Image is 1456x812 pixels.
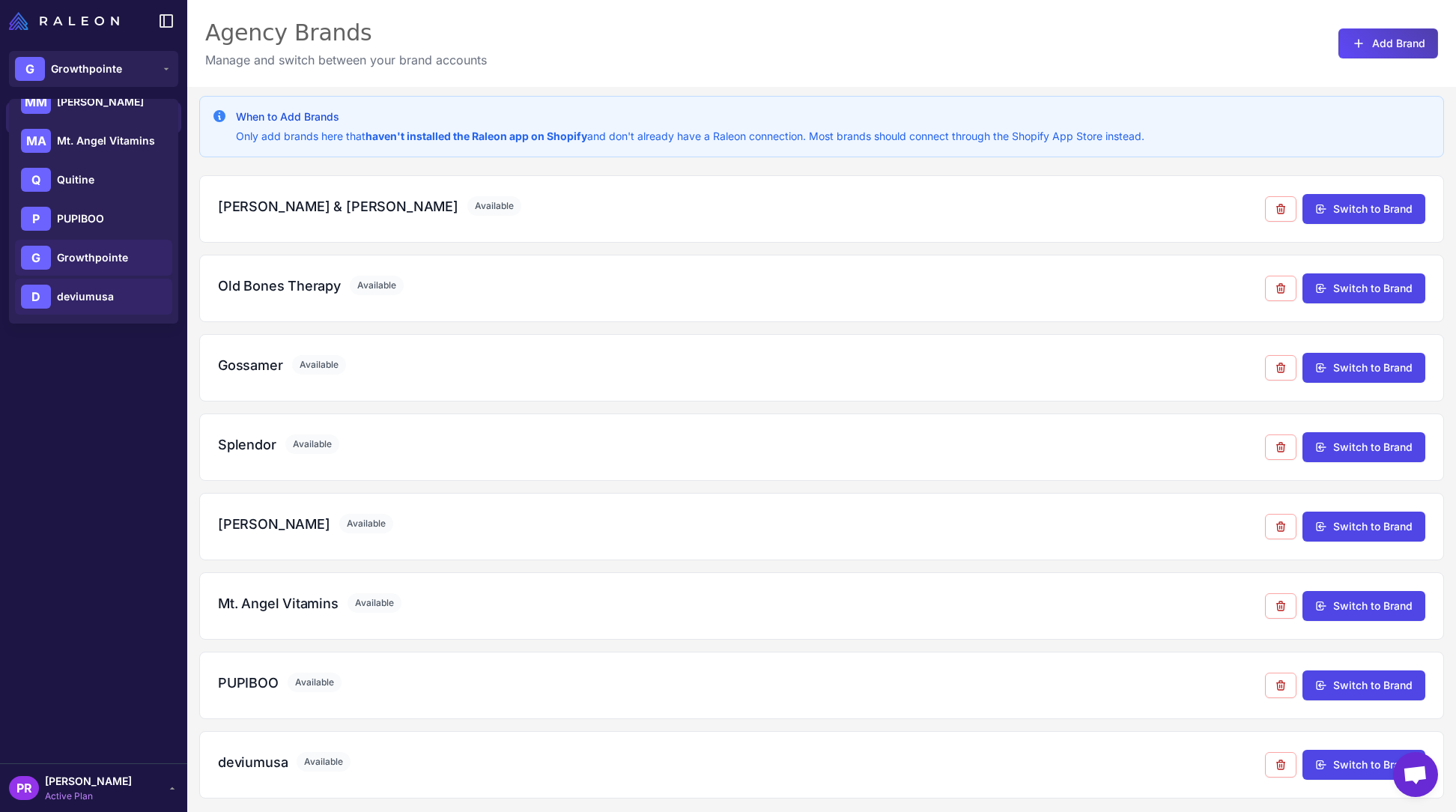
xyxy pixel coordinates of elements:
[236,128,1144,145] p: Only add brands here that and don't already have a Raleon connection. Most brands should connect ...
[205,18,487,48] div: Agency Brands
[51,61,122,77] span: Growthpointe
[467,196,521,216] span: Available
[288,673,342,692] span: Available
[339,514,393,533] span: Available
[9,12,119,30] img: Raleon Logo
[57,249,128,266] span: Growthpointe
[297,752,351,772] span: Available
[218,673,279,693] h3: PUPIBOO
[45,790,132,803] span: Active Plan
[218,434,276,455] h3: Splendor
[236,109,1144,125] h3: When to Add Brands
[1302,591,1425,621] button: Switch to Brand
[57,172,94,188] span: Quitine
[218,196,458,216] h3: [PERSON_NAME] & [PERSON_NAME]
[9,12,125,30] a: Raleon Logo
[1265,276,1296,301] button: Remove from agency
[57,288,114,305] span: deviumusa
[1265,434,1296,460] button: Remove from agency
[21,90,51,114] div: MM
[21,129,51,153] div: MA
[348,593,401,613] span: Available
[218,593,339,613] h3: Mt. Angel Vitamins
[9,776,39,800] div: PR
[1302,432,1425,462] button: Switch to Brand
[57,133,155,149] span: Mt. Angel Vitamins
[365,130,587,142] strong: haven't installed the Raleon app on Shopify
[1338,28,1438,58] button: Add Brand
[1265,514,1296,539] button: Remove from agency
[218,355,283,375] h3: Gossamer
[1265,196,1296,222] button: Remove from agency
[1302,670,1425,700] button: Switch to Brand
[1302,194,1425,224] button: Switch to Brand
[57,210,104,227] span: PUPIBOO
[292,355,346,375] span: Available
[1265,593,1296,619] button: Remove from agency
[57,94,144,110] span: [PERSON_NAME]
[1265,673,1296,698] button: Remove from agency
[21,246,51,270] div: G
[6,102,181,133] a: Manage Brands
[218,276,341,296] h3: Old Bones Therapy
[1393,752,1438,797] div: Open chat
[1302,750,1425,780] button: Switch to Brand
[1302,273,1425,303] button: Switch to Brand
[15,57,45,81] div: G
[1265,355,1296,381] button: Remove from agency
[205,51,487,69] p: Manage and switch between your brand accounts
[21,285,51,309] div: D
[285,434,339,454] span: Available
[21,168,51,192] div: Q
[1302,353,1425,383] button: Switch to Brand
[21,207,51,231] div: P
[1302,512,1425,542] button: Switch to Brand
[1265,752,1296,778] button: Remove from agency
[45,773,132,790] span: [PERSON_NAME]
[218,752,288,772] h3: deviumusa
[9,51,178,87] button: GGrowthpointe
[218,514,330,534] h3: [PERSON_NAME]
[350,276,404,295] span: Available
